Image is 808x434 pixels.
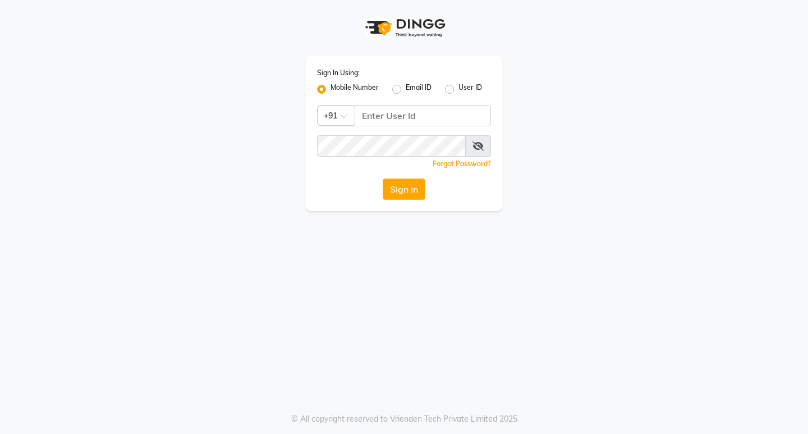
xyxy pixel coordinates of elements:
label: Sign In Using: [317,68,360,78]
button: Sign In [383,179,425,200]
input: Username [317,135,466,157]
label: Mobile Number [330,83,379,96]
a: Forgot Password? [433,159,491,168]
input: Username [355,105,491,126]
img: logo1.svg [359,11,449,44]
label: User ID [458,83,482,96]
label: Email ID [406,83,431,96]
